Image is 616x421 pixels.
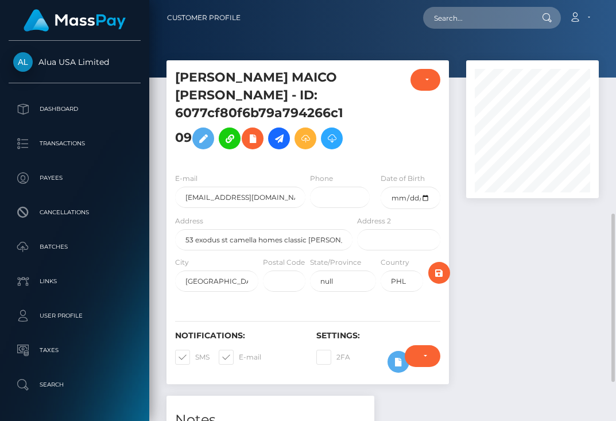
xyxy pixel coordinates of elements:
[13,273,136,290] p: Links
[13,204,136,221] p: Cancellations
[219,350,261,365] label: E-mail
[13,135,136,152] p: Transactions
[9,336,141,365] a: Taxes
[263,257,305,268] label: Postal Code
[167,6,241,30] a: Customer Profile
[175,257,189,268] label: City
[175,216,203,226] label: Address
[175,173,197,184] label: E-mail
[316,331,440,341] h6: Settings:
[316,350,350,365] label: 2FA
[13,101,136,118] p: Dashboard
[9,198,141,227] a: Cancellations
[381,173,425,184] label: Date of Birth
[9,164,141,192] a: Payees
[13,376,136,393] p: Search
[357,216,391,226] label: Address 2
[9,95,141,123] a: Dashboard
[13,169,136,187] p: Payees
[268,128,290,149] a: Initiate Payout
[13,342,136,359] p: Taxes
[9,233,141,261] a: Batches
[423,7,531,29] input: Search...
[9,302,141,330] a: User Profile
[175,350,210,365] label: SMS
[381,257,409,268] label: Country
[175,69,346,155] h5: [PERSON_NAME] MAICO [PERSON_NAME] - ID: 6077cf80f6b79a794266c109
[9,370,141,399] a: Search
[175,331,299,341] h6: Notifications:
[9,129,141,158] a: Transactions
[310,173,333,184] label: Phone
[9,57,141,67] span: Alua USA Limited
[9,267,141,296] a: Links
[24,9,126,32] img: MassPay Logo
[13,238,136,256] p: Batches
[13,52,33,72] img: Alua USA Limited
[13,307,136,325] p: User Profile
[405,345,440,367] button: Do not require
[410,69,440,91] button: ACTIVE
[310,257,361,268] label: State/Province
